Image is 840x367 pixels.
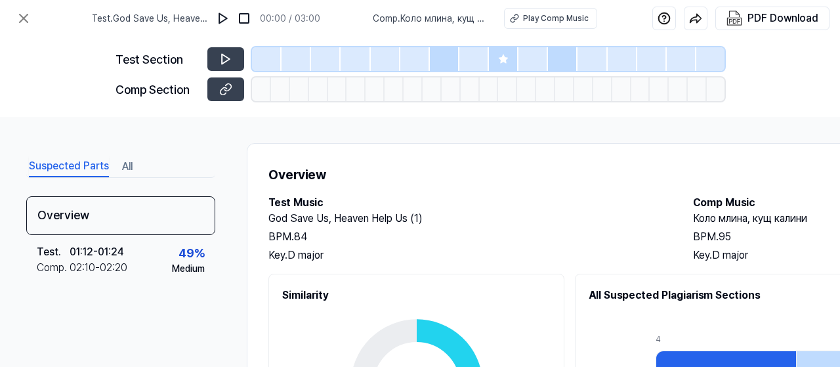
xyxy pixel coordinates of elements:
[747,10,818,27] div: PDF Download
[37,244,70,260] div: Test .
[92,12,207,26] span: Test . God Save Us, Heaven Help Us (1)
[724,7,821,30] button: PDF Download
[373,12,488,26] span: Comp . Коло млина, кущ калини
[70,295,127,311] div: 01:27 - 01:38
[282,288,551,303] h2: Similarity
[689,12,702,25] img: share
[268,248,667,263] div: Key. D major
[658,12,671,25] img: help
[268,211,667,227] h2: God Save Us, Heaven Help Us (1)
[178,244,205,262] div: 49 %
[29,156,109,177] button: Suspected Parts
[70,244,124,260] div: 01:12 - 01:24
[37,295,70,311] div: Test .
[217,12,230,25] img: play
[122,156,133,177] button: All
[268,229,667,245] div: BPM. 84
[26,196,215,235] div: Overview
[523,12,589,24] div: Play Comp Music
[726,11,742,26] img: PDF Download
[268,195,667,211] h2: Test Music
[504,8,597,29] button: Play Comp Music
[115,81,199,98] div: Comp Section
[172,262,205,276] div: Medium
[70,260,127,276] div: 02:10 - 02:20
[115,51,199,68] div: Test Section
[260,12,320,26] div: 00:00 / 03:00
[178,295,205,313] div: 66 %
[37,260,70,276] div: Comp .
[238,12,251,25] img: stop
[656,334,796,345] div: 4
